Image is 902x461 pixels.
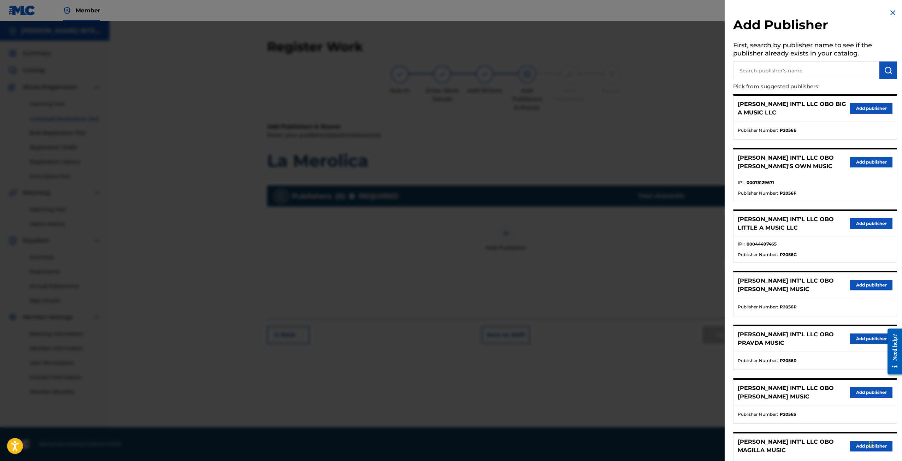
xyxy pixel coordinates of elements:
p: [PERSON_NAME] INT'L LLC OBO [PERSON_NAME] MUSIC [738,384,850,401]
iframe: Resource Center [882,323,902,380]
span: IPI : [738,179,745,186]
button: Add publisher [850,280,892,290]
button: Add publisher [850,441,892,451]
div: Drag [869,434,873,455]
span: IPI : [738,241,745,247]
button: Add publisher [850,157,892,167]
strong: P2056P [780,304,797,310]
span: Publisher Number : [738,190,778,196]
img: MLC Logo [8,5,36,16]
span: Member [76,6,100,14]
button: Add publisher [850,103,892,114]
span: Publisher Number : [738,252,778,258]
span: Publisher Number : [738,304,778,310]
strong: P2056E [780,127,796,134]
p: Pick from suggested publishers: [733,79,857,94]
strong: P2056G [780,252,797,258]
p: [PERSON_NAME] INT'L LLC OBO [PERSON_NAME] MUSIC [738,277,850,294]
p: [PERSON_NAME] INT'L LLC OBO MAGILLA MUSIC [738,438,850,455]
p: [PERSON_NAME] INT'L LLC OBO LITTLE A MUSIC LLC [738,215,850,232]
h2: Add Publisher [733,17,897,35]
strong: 00075129671 [747,179,774,186]
strong: P2056F [780,190,796,196]
span: Publisher Number : [738,411,778,418]
button: Add publisher [850,333,892,344]
strong: 00044497465 [747,241,777,247]
strong: P2056S [780,411,796,418]
button: Add publisher [850,218,892,229]
button: Add publisher [850,387,892,398]
p: [PERSON_NAME] INT'L LLC OBO [PERSON_NAME]'S OWN MUSIC [738,154,850,171]
iframe: Chat Widget [867,427,902,461]
span: Publisher Number : [738,357,778,364]
p: [PERSON_NAME] INT'L LLC OBO PRAVDA MUSIC [738,330,850,347]
img: Top Rightsholder [63,6,71,15]
img: Search Works [884,66,892,75]
strong: P2056R [780,357,797,364]
p: [PERSON_NAME] INT'L LLC OBO BIG A MUSIC LLC [738,100,850,117]
h5: First, search by publisher name to see if the publisher already exists in your catalog. [733,39,897,61]
input: Search publisher's name [733,61,879,79]
span: Publisher Number : [738,127,778,134]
